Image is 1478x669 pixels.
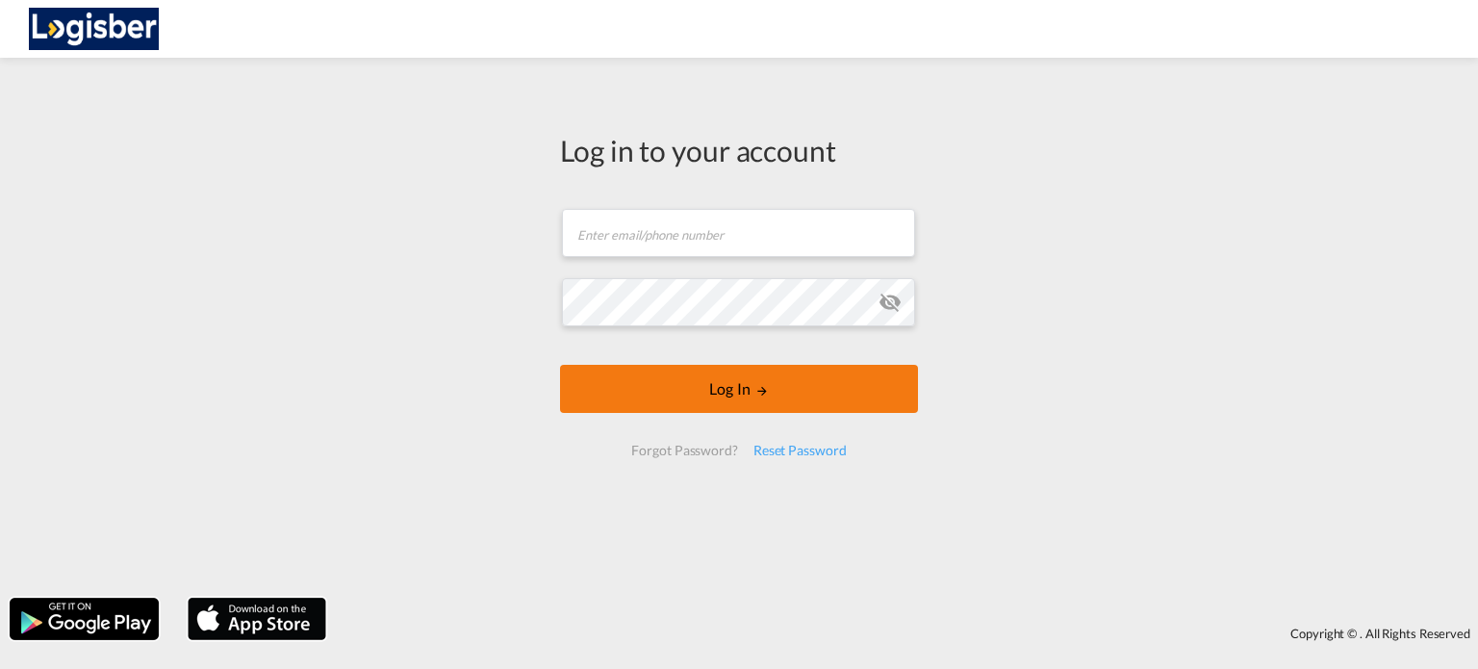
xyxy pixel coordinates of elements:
[562,209,915,257] input: Enter email/phone number
[879,291,902,314] md-icon: icon-eye-off
[8,596,161,642] img: google.png
[624,433,745,468] div: Forgot Password?
[336,617,1478,650] div: Copyright © . All Rights Reserved
[560,365,918,413] button: LOGIN
[186,596,328,642] img: apple.png
[560,130,918,170] div: Log in to your account
[29,8,159,51] img: d7a75e507efd11eebffa5922d020a472.png
[746,433,854,468] div: Reset Password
